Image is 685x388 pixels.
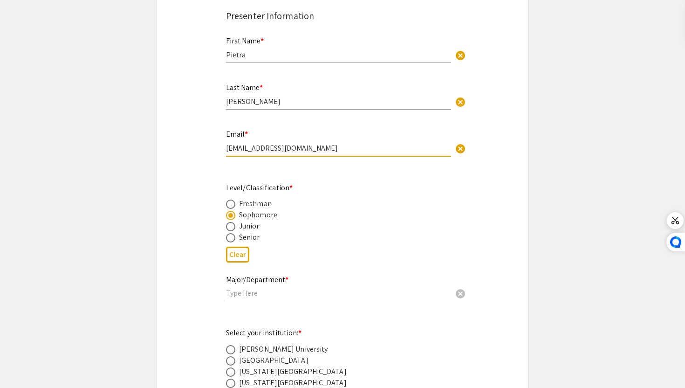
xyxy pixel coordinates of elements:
[451,139,470,157] button: Clear
[239,355,308,366] div: [GEOGRAPHIC_DATA]
[226,50,451,60] input: Type Here
[455,97,466,108] span: cancel
[455,50,466,61] span: cancel
[239,221,260,232] div: Junior
[226,97,451,106] input: Type Here
[226,129,248,139] mat-label: Email
[226,183,293,193] mat-label: Level/Classification
[239,232,260,243] div: Senior
[226,288,451,298] input: Type Here
[226,9,459,23] div: Presenter Information
[226,275,288,284] mat-label: Major/Department
[226,328,302,338] mat-label: Select your institution:
[7,346,40,381] iframe: Chat
[239,209,277,221] div: Sophomore
[226,247,249,262] button: Clear
[451,284,470,303] button: Clear
[455,143,466,154] span: cancel
[451,45,470,64] button: Clear
[226,36,264,46] mat-label: First Name
[239,344,328,355] div: [PERSON_NAME] University
[226,83,263,92] mat-label: Last Name
[451,92,470,111] button: Clear
[226,143,451,153] input: Type Here
[239,198,272,209] div: Freshman
[455,288,466,299] span: cancel
[239,366,347,377] div: [US_STATE][GEOGRAPHIC_DATA]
